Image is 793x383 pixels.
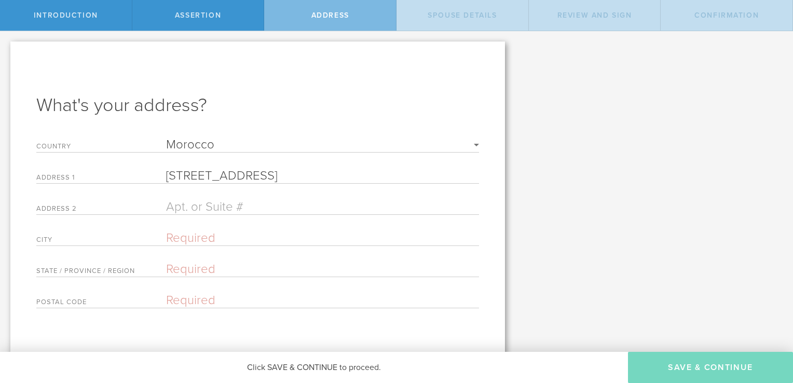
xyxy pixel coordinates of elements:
[36,299,166,308] label: Postal code
[166,230,479,245] input: Required
[175,11,221,20] span: assertion
[557,11,632,20] span: Review and Sign
[36,174,166,183] label: Address 1
[36,268,166,277] label: State / Province / Region
[311,11,349,20] span: Address
[166,199,479,214] input: Apt. or Suite #
[34,11,98,20] span: Introduction
[36,143,166,152] label: Country
[36,206,166,214] label: Address 2
[36,237,166,245] label: City
[166,262,479,277] input: Required
[428,11,497,20] span: Spouse Details
[166,168,479,183] input: Required
[628,352,793,383] button: Save & Continue
[694,11,759,20] span: Confirmation
[36,93,479,118] h1: What's your address?
[166,293,479,308] input: Required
